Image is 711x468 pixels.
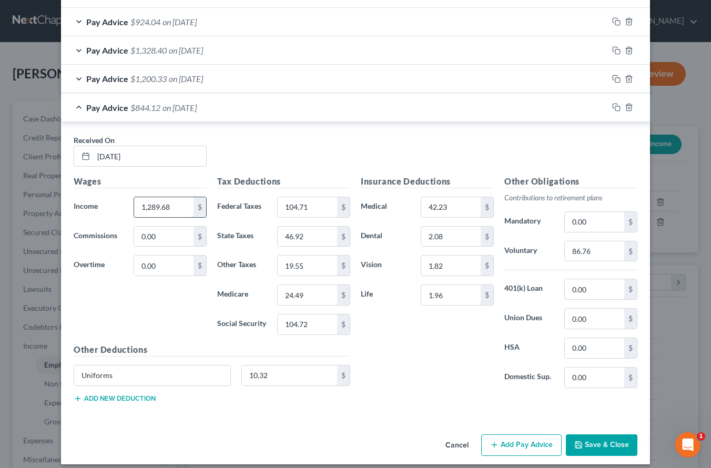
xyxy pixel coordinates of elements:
[481,285,493,305] div: $
[437,435,477,456] button: Cancel
[212,284,272,306] label: Medicare
[675,432,700,457] iframe: Intercom live chat
[74,343,350,357] h5: Other Deductions
[421,197,481,217] input: 0.00
[212,226,272,247] label: State Taxes
[86,17,128,27] span: Pay Advice
[278,227,337,247] input: 0.00
[194,227,206,247] div: $
[355,255,415,276] label: Vision
[74,136,115,145] span: Received On
[624,338,637,358] div: $
[624,309,637,329] div: $
[565,368,624,388] input: 0.00
[134,227,194,247] input: 0.00
[421,285,481,305] input: 0.00
[499,211,559,232] label: Mandatory
[481,197,493,217] div: $
[212,255,272,276] label: Other Taxes
[74,175,207,188] h5: Wages
[130,17,160,27] span: $924.04
[624,241,637,261] div: $
[337,256,350,276] div: $
[337,227,350,247] div: $
[499,367,559,388] label: Domestic Sup.
[565,338,624,358] input: 0.00
[337,365,350,385] div: $
[74,201,98,210] span: Income
[134,197,194,217] input: 0.00
[624,368,637,388] div: $
[565,309,624,329] input: 0.00
[74,365,230,385] input: Specify...
[217,175,350,188] h5: Tax Deductions
[566,434,637,456] button: Save & Close
[74,394,156,403] button: Add new deduction
[194,197,206,217] div: $
[499,241,559,262] label: Voluntary
[499,308,559,329] label: Union Dues
[361,175,494,188] h5: Insurance Deductions
[278,256,337,276] input: 0.00
[169,45,203,55] span: on [DATE]
[194,256,206,276] div: $
[421,256,481,276] input: 0.00
[130,45,167,55] span: $1,328.40
[624,212,637,232] div: $
[278,197,337,217] input: 0.00
[212,197,272,218] label: Federal Taxes
[212,314,272,335] label: Social Security
[481,227,493,247] div: $
[337,314,350,334] div: $
[134,256,194,276] input: 0.00
[499,338,559,359] label: HSA
[337,285,350,305] div: $
[130,103,160,113] span: $844.12
[565,241,624,261] input: 0.00
[162,103,197,113] span: on [DATE]
[355,284,415,306] label: Life
[565,279,624,299] input: 0.00
[86,45,128,55] span: Pay Advice
[130,74,167,84] span: $1,200.33
[278,314,337,334] input: 0.00
[565,212,624,232] input: 0.00
[481,434,562,456] button: Add Pay Advice
[162,17,197,27] span: on [DATE]
[504,175,637,188] h5: Other Obligations
[68,226,128,247] label: Commissions
[499,279,559,300] label: 401(k) Loan
[355,226,415,247] label: Dental
[337,197,350,217] div: $
[68,255,128,276] label: Overtime
[86,74,128,84] span: Pay Advice
[94,146,206,166] input: MM/DD/YYYY
[355,197,415,218] label: Medical
[86,103,128,113] span: Pay Advice
[504,192,637,203] p: Contributions to retirement plans
[278,285,337,305] input: 0.00
[697,432,705,441] span: 1
[242,365,338,385] input: 0.00
[169,74,203,84] span: on [DATE]
[481,256,493,276] div: $
[624,279,637,299] div: $
[421,227,481,247] input: 0.00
